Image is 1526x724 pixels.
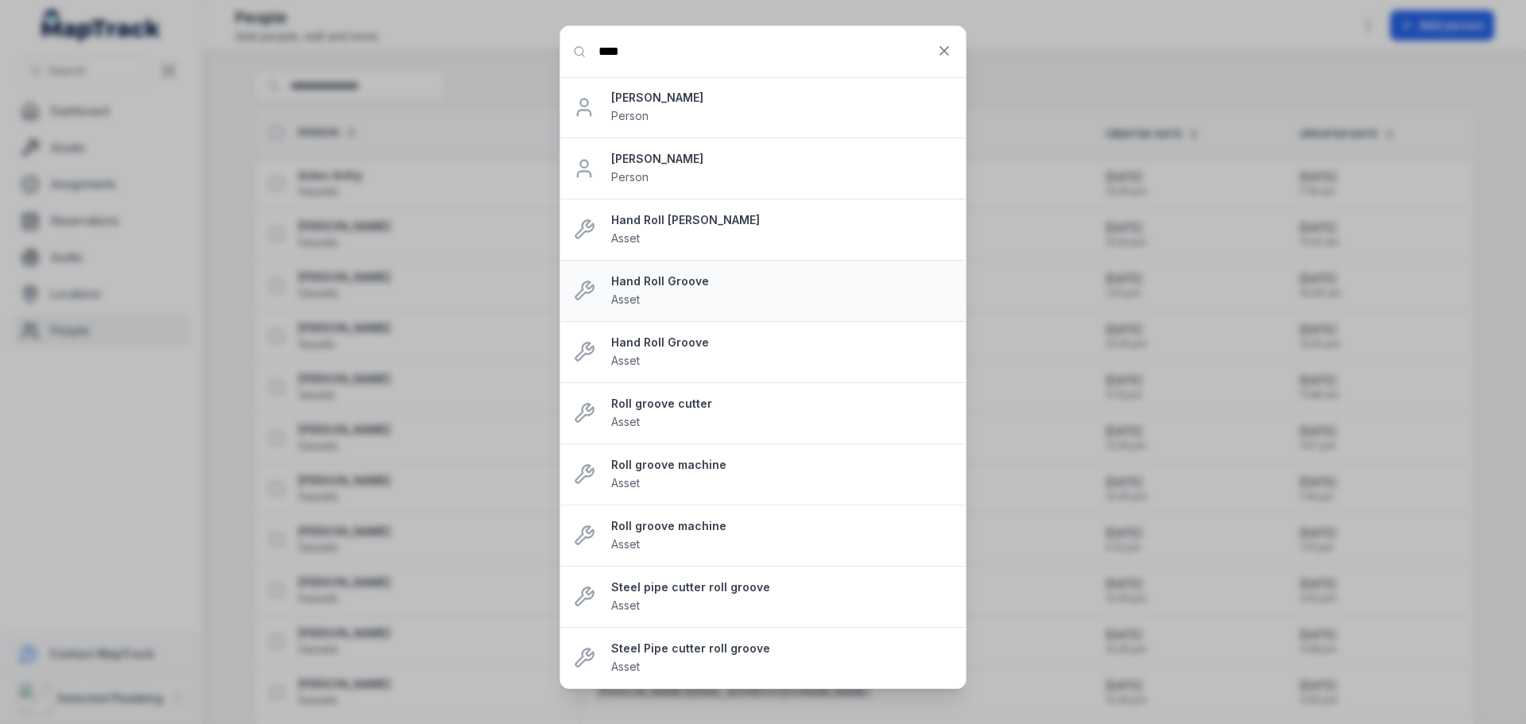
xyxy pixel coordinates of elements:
strong: [PERSON_NAME] [611,151,953,167]
a: [PERSON_NAME]Person [611,90,953,125]
strong: Roll groove cutter [611,396,953,412]
span: Asset [611,598,640,612]
strong: [PERSON_NAME] [611,90,953,106]
strong: Hand Roll [PERSON_NAME] [611,212,953,228]
span: Person [611,109,649,122]
span: Person [611,170,649,184]
a: Hand Roll [PERSON_NAME]Asset [611,212,953,247]
strong: Steel pipe cutter roll groove [611,579,953,595]
span: Asset [611,292,640,306]
span: Asset [611,476,640,490]
span: Asset [611,354,640,367]
strong: Hand Roll Groove [611,273,953,289]
strong: Hand Roll Groove [611,335,953,350]
strong: Roll groove machine [611,518,953,534]
strong: Roll groove machine [611,457,953,473]
a: Roll groove cutterAsset [611,396,953,431]
span: Asset [611,231,640,245]
a: [PERSON_NAME]Person [611,151,953,186]
a: Steel pipe cutter roll grooveAsset [611,579,953,614]
a: Hand Roll GrooveAsset [611,273,953,308]
span: Asset [611,660,640,673]
a: Hand Roll GrooveAsset [611,335,953,370]
span: Asset [611,537,640,551]
a: Roll groove machineAsset [611,518,953,553]
a: Steel Pipe cutter roll grooveAsset [611,641,953,676]
span: Asset [611,415,640,428]
a: Roll groove machineAsset [611,457,953,492]
strong: Steel Pipe cutter roll groove [611,641,953,656]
